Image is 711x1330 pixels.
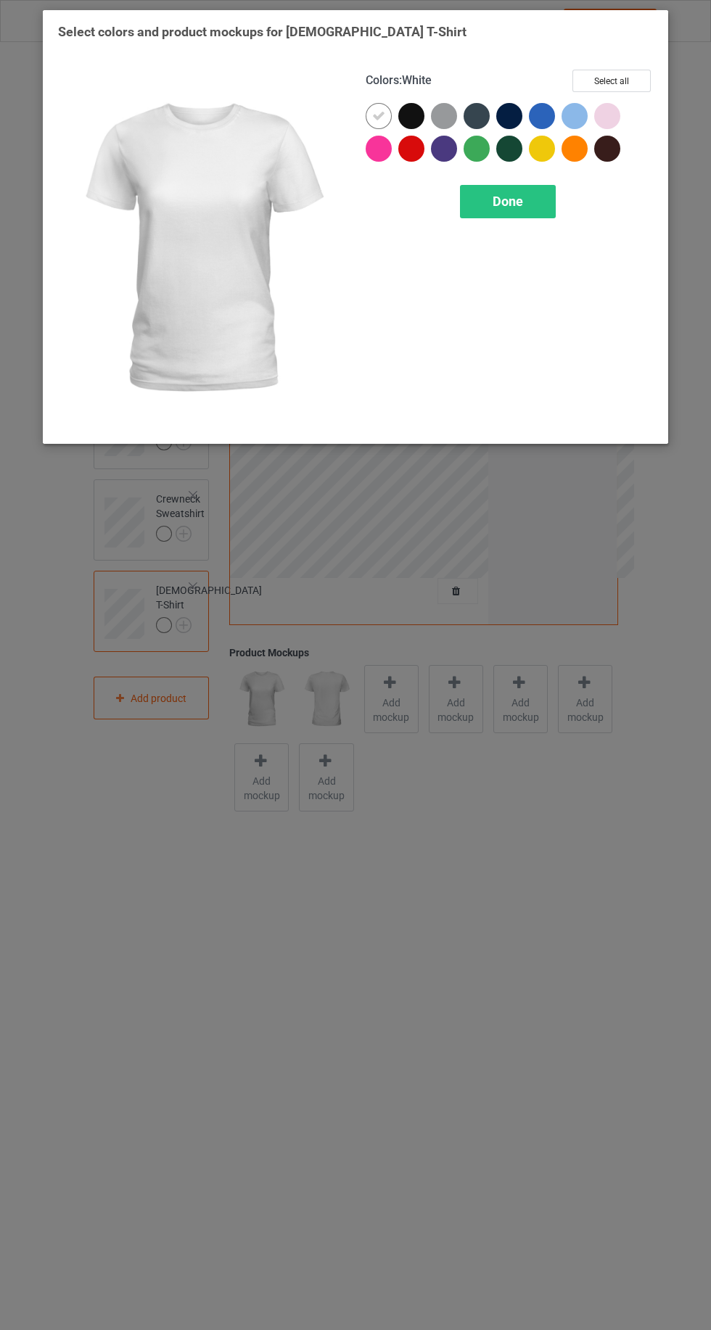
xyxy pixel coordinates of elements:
span: White [402,73,432,87]
span: Select colors and product mockups for [DEMOGRAPHIC_DATA] T-Shirt [58,24,467,39]
img: regular.jpg [58,70,345,429]
h4: : [366,73,432,88]
span: Done [493,194,523,209]
span: Colors [366,73,399,87]
button: Select all [572,70,651,92]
